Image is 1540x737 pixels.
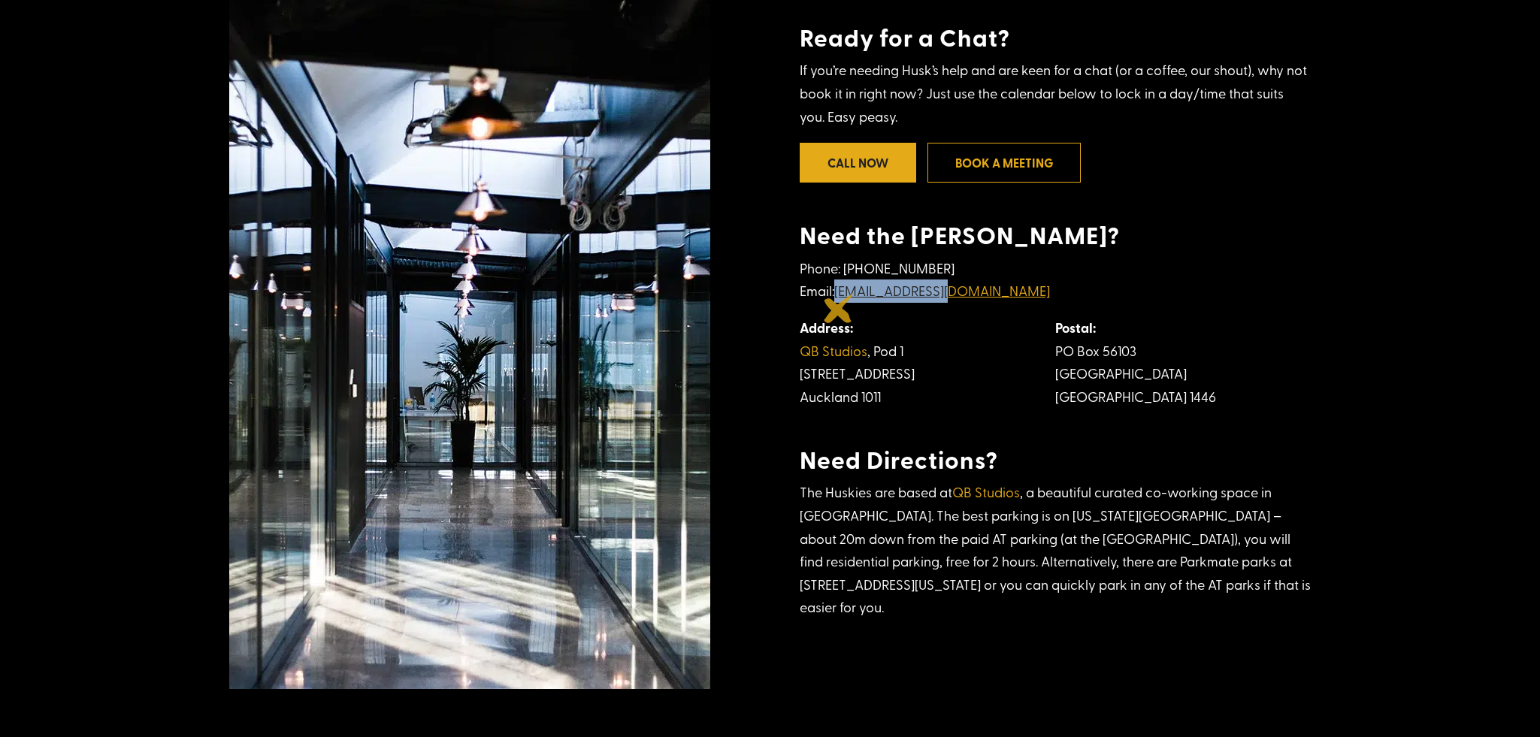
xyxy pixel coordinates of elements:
[1055,316,1311,408] td: PO Box 56103 [GEOGRAPHIC_DATA] [GEOGRAPHIC_DATA] 1446
[800,445,1311,481] h4: Need Directions?
[800,59,1311,128] p: If you’re needing Husk’s help and are keen for a chat (or a coffee, our shout), why not book it i...
[834,281,1050,300] a: [EMAIL_ADDRESS][DOMAIN_NAME]
[800,316,1055,408] td: , Pod 1 [STREET_ADDRESS] Auckland 1011
[800,143,916,183] a: Call Now
[800,23,1311,59] h4: Ready for a Chat?
[1055,318,1096,337] strong: Postal:
[800,318,853,337] strong: Address:
[800,481,1311,619] p: The Huskies are based at , a beautiful curated co-working space in [GEOGRAPHIC_DATA]. The best pa...
[800,341,867,360] a: QB Studios
[952,482,1020,501] a: QB Studios
[800,220,1311,256] h4: Need the [PERSON_NAME]?
[927,143,1081,183] a: Book a meeting
[800,257,1311,316] p: Phone: [PHONE_NUMBER] Email:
